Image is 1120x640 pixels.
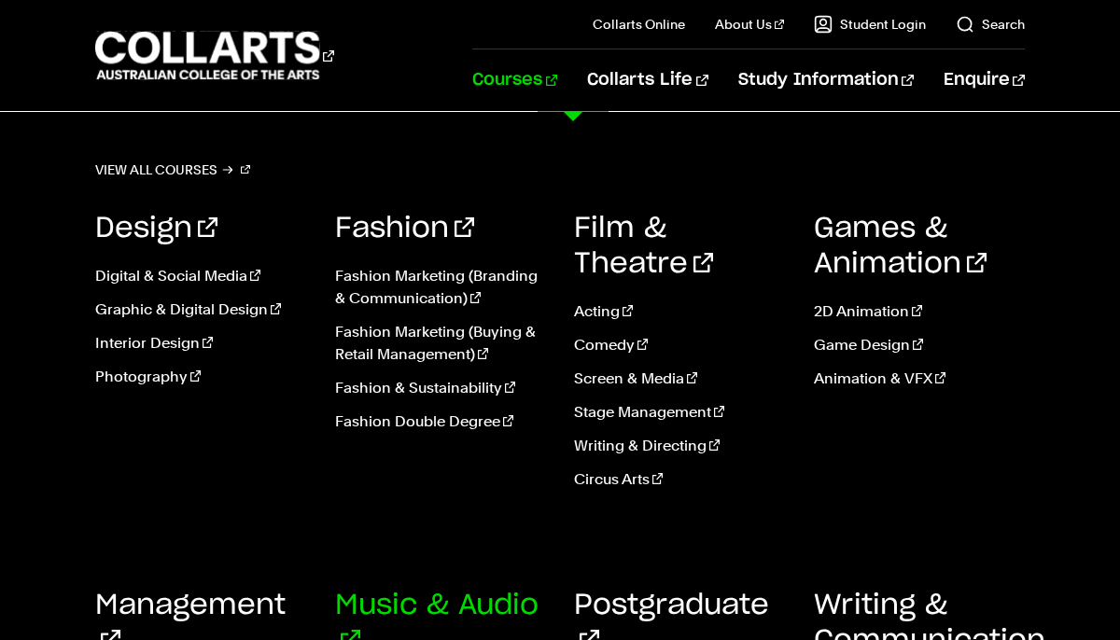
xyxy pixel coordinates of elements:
[95,265,307,287] a: Digital & Social Media
[814,334,1026,356] a: Game Design
[956,15,1025,34] a: Search
[593,15,685,34] a: Collarts Online
[814,300,1026,323] a: 2D Animation
[574,300,786,323] a: Acting
[814,15,926,34] a: Student Login
[335,377,547,399] a: Fashion & Sustainability
[587,49,707,111] a: Collarts Life
[715,15,784,34] a: About Us
[95,332,307,355] a: Interior Design
[574,368,786,390] a: Screen & Media
[814,368,1026,390] a: Animation & VFX
[738,49,914,111] a: Study Information
[335,321,547,366] a: Fashion Marketing (Buying & Retail Management)
[574,334,786,356] a: Comedy
[95,299,307,321] a: Graphic & Digital Design
[335,215,474,243] a: Fashion
[574,435,786,457] a: Writing & Directing
[944,49,1025,111] a: Enquire
[472,49,557,111] a: Courses
[95,366,307,388] a: Photography
[335,410,547,433] a: Fashion Double Degree
[574,468,786,491] a: Circus Arts
[95,29,334,82] div: Go to homepage
[814,215,987,278] a: Games & Animation
[95,215,217,243] a: Design
[95,157,250,183] a: View all courses
[574,401,786,424] a: Stage Management
[335,265,547,310] a: Fashion Marketing (Branding & Communication)
[574,215,713,278] a: Film & Theatre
